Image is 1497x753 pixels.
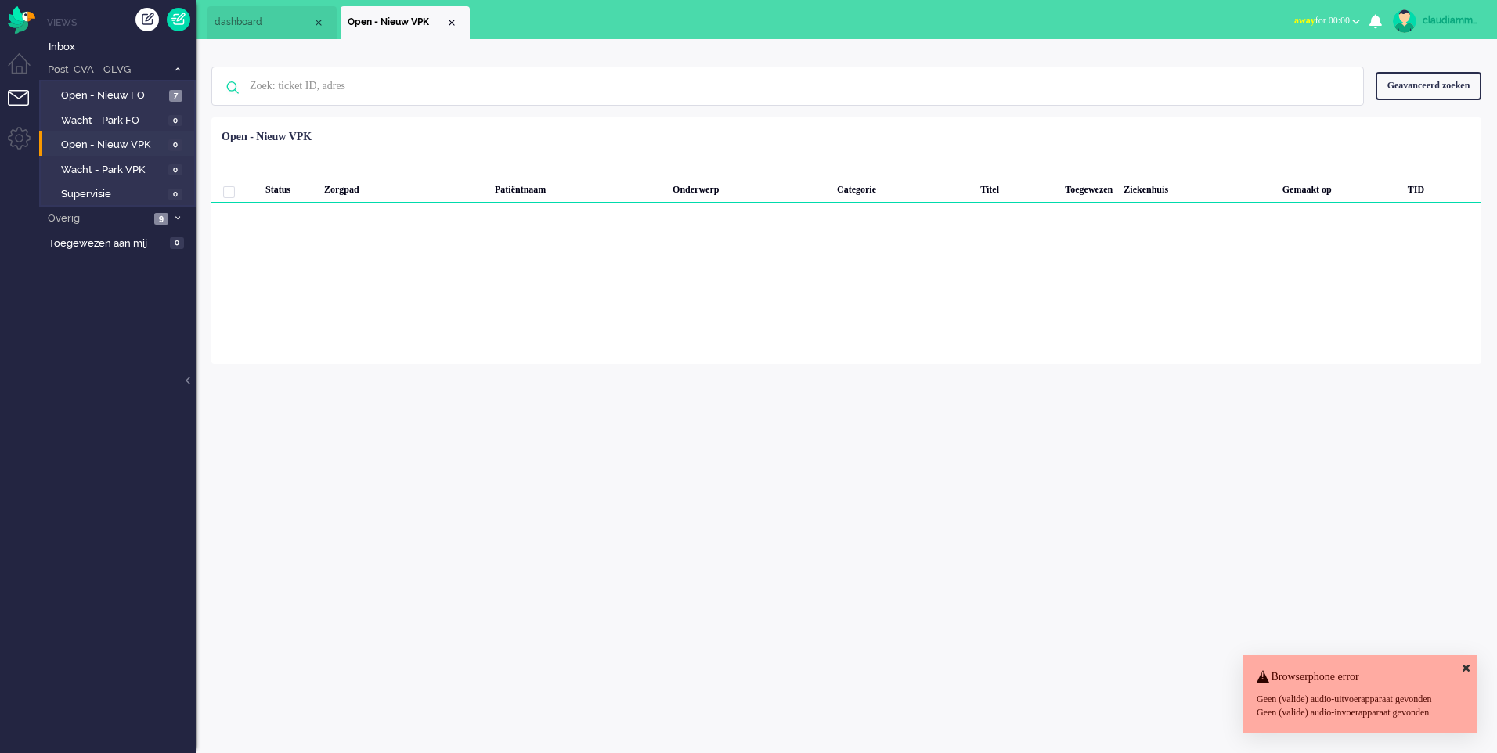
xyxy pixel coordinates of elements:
span: 9 [154,213,168,225]
span: Supervisie [61,187,164,202]
span: Post-CVA - OLVG [45,63,167,77]
span: 0 [168,189,182,200]
span: Wacht - Park FO [61,113,164,128]
div: Toegewezen [1059,171,1118,203]
li: Dashboard [207,6,337,39]
li: Dashboard menu [8,53,43,88]
span: 0 [168,139,182,151]
span: Inbox [49,40,196,55]
span: Open - Nieuw VPK [61,138,164,153]
div: Categorie [831,171,975,203]
div: Titel [975,171,1059,203]
div: Close tab [445,16,458,29]
div: Close tab [312,16,325,29]
span: 0 [168,164,182,176]
div: Gemaakt op [1277,171,1402,203]
span: away [1294,15,1315,26]
a: Open - Nieuw VPK 0 [45,135,194,153]
span: Overig [45,211,150,226]
li: Views [47,16,196,29]
a: Wacht - Park FO 0 [45,111,194,128]
div: Status [260,171,319,203]
img: avatar [1393,9,1416,33]
span: Wacht - Park VPK [61,163,164,178]
img: ic-search-icon.svg [212,67,253,108]
a: Inbox [45,38,196,55]
span: Toegewezen aan mij [49,236,165,251]
a: Open - Nieuw FO 7 [45,86,194,103]
a: Quick Ticket [167,8,190,31]
li: Tickets menu [8,90,43,125]
a: Toegewezen aan mij 0 [45,234,196,251]
button: awayfor 00:00 [1285,9,1369,32]
span: dashboard [215,16,312,29]
div: Onderwerp [667,171,831,203]
li: View [341,6,470,39]
h4: Browserphone error [1257,671,1463,683]
span: for 00:00 [1294,15,1350,26]
a: Omnidesk [8,10,35,22]
a: Supervisie 0 [45,185,194,202]
div: Open - Nieuw VPK [222,129,312,145]
div: TID [1402,171,1481,203]
input: Zoek: ticket ID, adres [238,67,1342,105]
span: 0 [168,115,182,127]
div: Geavanceerd zoeken [1376,72,1481,99]
span: 7 [169,90,182,102]
div: Creëer ticket [135,8,159,31]
div: claudiammsc [1423,13,1481,28]
li: awayfor 00:00 [1285,5,1369,39]
span: 0 [170,237,184,249]
div: Geen (valide) audio-uitvoerapparaat gevonden Geen (valide) audio-invoerapparaat gevonden [1257,693,1463,719]
a: claudiammsc [1390,9,1481,33]
img: flow_omnibird.svg [8,6,35,34]
span: Open - Nieuw FO [61,88,165,103]
div: Zorgpad [319,171,450,203]
span: Open - Nieuw VPK [348,16,445,29]
li: Admin menu [8,127,43,162]
a: Wacht - Park VPK 0 [45,160,194,178]
div: Patiëntnaam [489,171,667,203]
div: Ziekenhuis [1118,171,1276,203]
